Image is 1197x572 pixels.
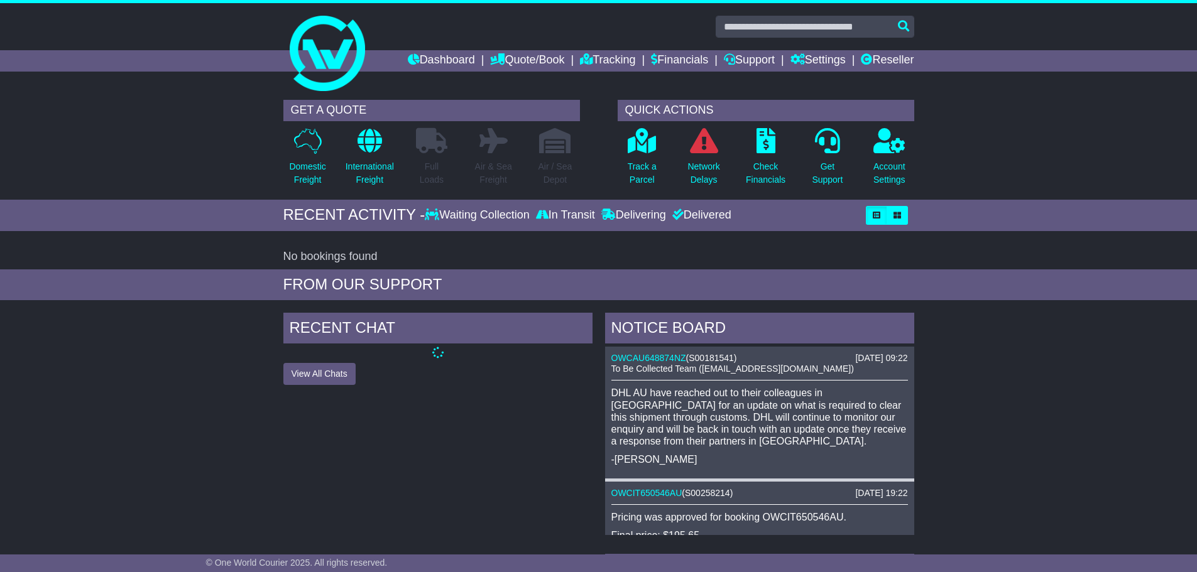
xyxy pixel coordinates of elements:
a: AccountSettings [873,127,906,193]
p: Final price: $195.65. [611,529,908,541]
div: [DATE] 19:22 [855,488,907,499]
a: NetworkDelays [687,127,720,193]
p: -[PERSON_NAME] [611,453,908,465]
span: S00258214 [685,488,730,498]
p: Network Delays [687,160,719,186]
p: Pricing was approved for booking OWCIT650546AU. [611,511,908,523]
a: Reseller [861,50,914,72]
div: Delivering [598,208,669,222]
p: Account Settings [873,160,905,186]
p: Full Loads [416,160,447,186]
button: View All Chats [283,363,356,385]
div: In Transit [533,208,598,222]
div: Waiting Collection [425,208,532,222]
div: QUICK ACTIONS [618,100,914,121]
a: Track aParcel [627,127,657,193]
a: InternationalFreight [345,127,395,193]
div: No bookings found [283,250,914,264]
div: GET A QUOTE [283,100,580,121]
div: NOTICE BOARD [605,313,914,347]
p: International Freight [346,160,394,186]
p: Air & Sea Freight [475,160,512,186]
div: ( ) [611,488,908,499]
div: ( ) [611,353,908,364]
a: Tracking [580,50,635,72]
p: Air / Sea Depot [538,160,572,186]
p: Get Support [812,160,843,186]
p: Check Financials [746,160,785,186]
div: FROM OUR SUPPORT [283,276,914,294]
a: Settings [790,50,846,72]
p: DHL AU have reached out to their colleagues in [GEOGRAPHIC_DATA] for an update on what is require... [611,387,908,447]
a: CheckFinancials [745,127,786,193]
a: Financials [651,50,708,72]
a: GetSupport [811,127,843,193]
a: Quote/Book [490,50,564,72]
span: © One World Courier 2025. All rights reserved. [206,558,388,568]
div: RECENT CHAT [283,313,593,347]
a: Dashboard [408,50,475,72]
p: Domestic Freight [289,160,325,186]
a: DomesticFreight [288,127,326,193]
a: Support [724,50,775,72]
a: OWCAU648874NZ [611,353,686,363]
p: Track a Parcel [628,160,657,186]
span: S00181541 [689,353,734,363]
div: Delivered [669,208,731,222]
div: RECENT ACTIVITY - [283,206,425,224]
div: [DATE] 09:22 [855,353,907,364]
a: OWCIT650546AU [611,488,682,498]
span: To Be Collected Team ([EMAIL_ADDRESS][DOMAIN_NAME]) [611,364,854,374]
